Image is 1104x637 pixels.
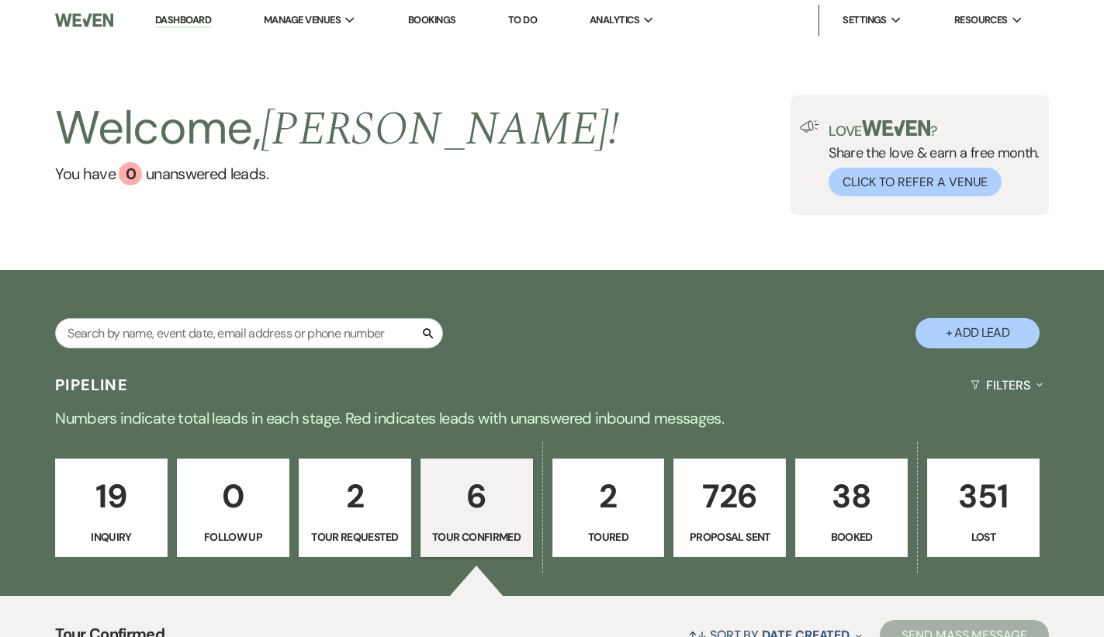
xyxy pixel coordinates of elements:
p: 2 [309,470,401,522]
span: Settings [843,12,887,28]
img: loud-speaker-illustration.svg [800,120,819,133]
img: Weven Logo [55,4,113,36]
p: Booked [805,528,898,545]
a: 351Lost [927,459,1040,558]
span: Manage Venues [264,12,341,28]
a: Bookings [408,13,456,26]
a: You have 0 unanswered leads. [55,162,619,185]
p: Inquiry [65,528,157,545]
p: 38 [805,470,898,522]
p: Toured [562,528,655,545]
div: Share the love & earn a free month. [819,120,1040,196]
a: 2Tour Requested [299,459,411,558]
p: Love ? [829,120,1040,138]
a: 38Booked [795,459,908,558]
div: 0 [119,162,142,185]
span: Resources [954,12,1008,28]
p: 0 [187,470,279,522]
img: weven-logo-green.svg [862,120,931,136]
a: 19Inquiry [55,459,168,558]
p: 6 [431,470,523,522]
button: + Add Lead [915,318,1040,348]
a: 0Follow Up [177,459,289,558]
a: To Do [508,13,537,26]
a: Dashboard [155,13,211,28]
h3: Pipeline [55,374,128,396]
p: Tour Requested [309,528,401,545]
h2: Welcome, [55,95,619,162]
button: Click to Refer a Venue [829,168,1002,196]
input: Search by name, event date, email address or phone number [55,318,443,348]
p: 19 [65,470,157,522]
p: Tour Confirmed [431,528,523,545]
a: 6Tour Confirmed [420,459,533,558]
span: Analytics [590,12,639,28]
p: Follow Up [187,528,279,545]
p: Lost [937,528,1030,545]
button: Filters [964,365,1049,406]
a: 726Proposal Sent [673,459,786,558]
p: 726 [684,470,776,522]
p: 2 [562,470,655,522]
p: 351 [937,470,1030,522]
a: 2Toured [552,459,665,558]
span: [PERSON_NAME] ! [261,94,619,165]
p: Proposal Sent [684,528,776,545]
